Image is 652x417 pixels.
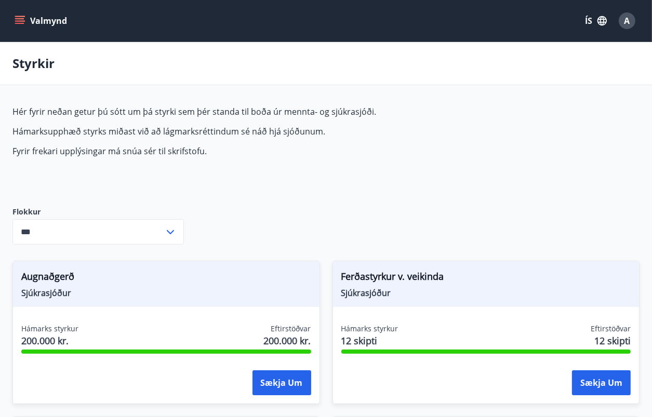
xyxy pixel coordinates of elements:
[12,145,503,157] p: Fyrir frekari upplýsingar má snúa sér til skrifstofu.
[21,324,78,334] span: Hámarks styrkur
[594,334,631,347] span: 12 skipti
[615,8,640,33] button: A
[21,287,311,299] span: Sjúkrasjóður
[252,370,311,395] button: Sækja um
[271,324,311,334] span: Eftirstöðvar
[341,334,398,347] span: 12 skipti
[21,334,78,347] span: 200.000 kr.
[264,334,311,347] span: 200.000 kr.
[12,207,184,217] label: Flokkur
[12,106,503,117] p: Hér fyrir neðan getur þú sótt um þá styrki sem þér standa til boða úr mennta- og sjúkrasjóði.
[591,324,631,334] span: Eftirstöðvar
[572,370,631,395] button: Sækja um
[12,126,503,137] p: Hámarksupphæð styrks miðast við að lágmarksréttindum sé náð hjá sjóðunum.
[579,11,613,30] button: ÍS
[12,55,55,72] p: Styrkir
[624,15,630,26] span: A
[341,324,398,334] span: Hámarks styrkur
[12,11,71,30] button: menu
[341,287,631,299] span: Sjúkrasjóður
[21,270,311,287] span: Augnaðgerð
[341,270,631,287] span: Ferðastyrkur v. veikinda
